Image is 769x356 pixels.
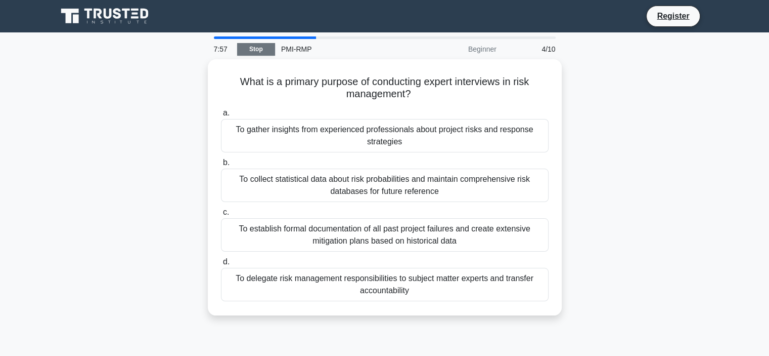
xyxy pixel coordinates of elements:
span: a. [223,108,230,117]
span: d. [223,257,230,266]
h5: What is a primary purpose of conducting expert interviews in risk management? [220,75,550,101]
div: To collect statistical data about risk probabilities and maintain comprehensive risk databases fo... [221,169,549,202]
div: 7:57 [208,39,237,59]
div: To gather insights from experienced professionals about project risks and response strategies [221,119,549,152]
div: PMI-RMP [275,39,414,59]
a: Register [651,10,695,22]
a: Stop [237,43,275,56]
div: 4/10 [503,39,562,59]
div: To establish formal documentation of all past project failures and create extensive mitigation pl... [221,218,549,252]
span: c. [223,208,229,216]
span: b. [223,158,230,167]
div: To delegate risk management responsibilities to subject matter experts and transfer accountability [221,268,549,301]
div: Beginner [414,39,503,59]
